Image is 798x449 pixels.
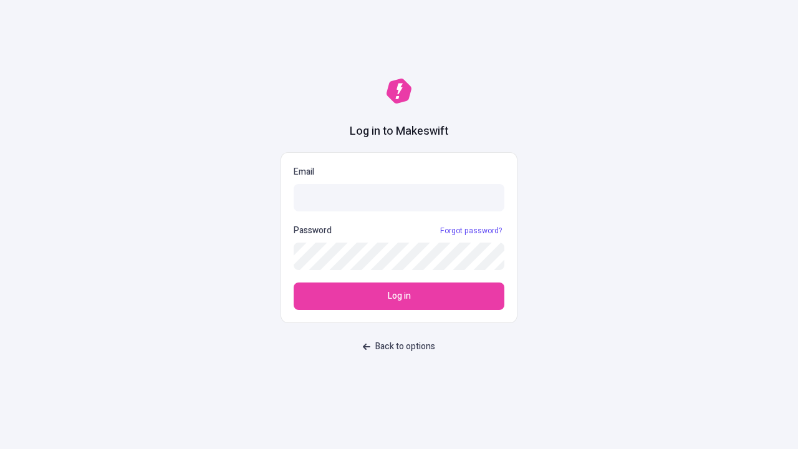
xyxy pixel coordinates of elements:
[438,226,504,236] a: Forgot password?
[294,165,504,179] p: Email
[388,289,411,303] span: Log in
[375,340,435,354] span: Back to options
[294,282,504,310] button: Log in
[294,224,332,238] p: Password
[355,336,443,358] button: Back to options
[294,184,504,211] input: Email
[350,123,448,140] h1: Log in to Makeswift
